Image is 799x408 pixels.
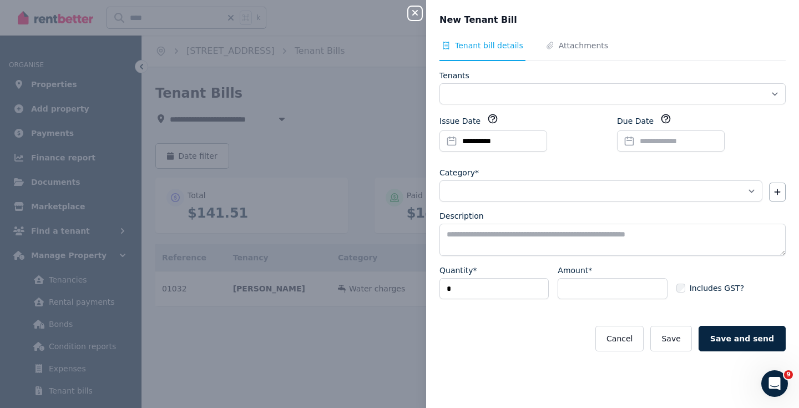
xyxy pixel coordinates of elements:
span: New Tenant Bill [439,13,517,27]
span: Attachments [559,40,608,51]
label: Category* [439,167,479,178]
label: Description [439,210,484,221]
label: Issue Date [439,115,481,127]
button: Save and send [699,326,786,351]
iframe: Intercom live chat [761,370,788,397]
button: Cancel [595,326,644,351]
span: Includes GST? [690,283,744,294]
label: Quantity* [439,265,477,276]
nav: Tabs [439,40,786,61]
span: 9 [784,370,793,379]
input: Includes GST? [676,284,685,293]
label: Tenants [439,70,469,81]
label: Due Date [617,115,654,127]
label: Amount* [558,265,592,276]
span: Tenant bill details [455,40,523,51]
button: Save [650,326,691,351]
